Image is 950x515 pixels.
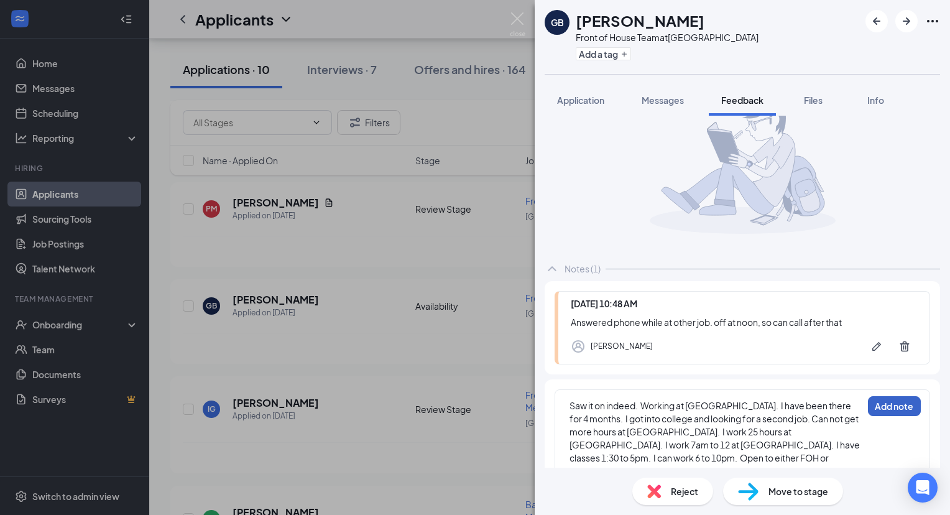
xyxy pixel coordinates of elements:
span: Saw it on indeed. Working at [GEOGRAPHIC_DATA]. I have been there for 4 months. I got into colleg... [570,400,861,476]
div: Notes (1) [565,262,601,275]
img: takingNoteManImg [650,96,836,234]
span: Info [867,95,884,106]
div: Answered phone while at other job. off at noon, so can call after that [571,315,917,329]
span: Messages [642,95,684,106]
span: Feedback [721,95,763,106]
span: [DATE] 10:48 AM [571,298,637,309]
svg: Pen [870,340,883,353]
button: PlusAdd a tag [576,47,631,60]
h1: [PERSON_NAME] [576,10,704,31]
svg: Ellipses [925,14,940,29]
div: Open Intercom Messenger [908,473,938,503]
span: Files [804,95,823,106]
button: Add note [868,396,921,416]
div: Front of House Team at [GEOGRAPHIC_DATA] [576,31,759,44]
svg: Profile [571,339,586,354]
button: Pen [864,334,889,359]
div: [PERSON_NAME] [591,340,653,353]
svg: ChevronUp [545,261,560,276]
button: ArrowRight [895,10,918,32]
svg: Plus [620,50,628,58]
button: ArrowLeftNew [865,10,888,32]
svg: ArrowLeftNew [869,14,884,29]
button: Trash [892,334,917,359]
span: Application [557,95,604,106]
span: Move to stage [768,485,828,498]
div: GB [551,16,564,29]
svg: ArrowRight [899,14,914,29]
svg: Trash [898,340,911,353]
span: Reject [671,485,698,498]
